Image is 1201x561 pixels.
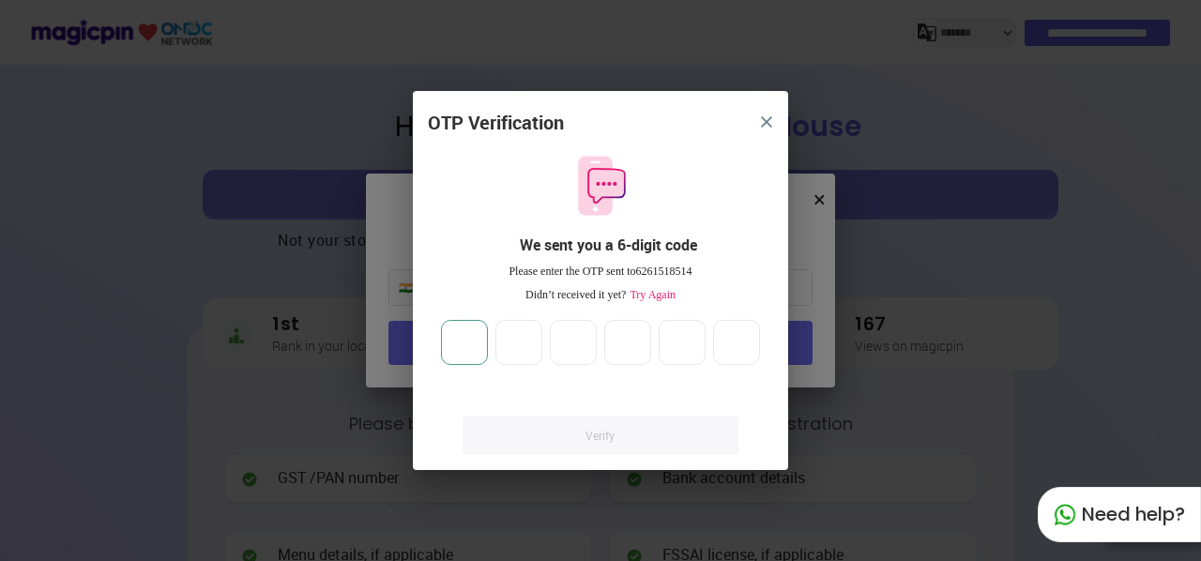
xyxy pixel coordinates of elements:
div: Didn’t received it yet? [428,287,773,303]
div: OTP Verification [428,110,564,137]
span: Try Again [626,288,676,301]
img: whatapp_green.7240e66a.svg [1054,504,1076,526]
div: Need help? [1038,487,1201,542]
div: We sent you a 6-digit code [443,235,773,256]
img: otpMessageIcon.11fa9bf9.svg [569,154,632,218]
button: close [750,105,783,139]
img: 8zTxi7IzMsfkYqyYgBgfvSHvmzQA9juT1O3mhMgBDT8p5s20zMZ2JbefE1IEBlkXHwa7wAFxGwdILBLhkAAAAASUVORK5CYII= [761,116,772,128]
div: Please enter the OTP sent to 6261518514 [428,264,773,280]
a: Verify [463,417,738,455]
